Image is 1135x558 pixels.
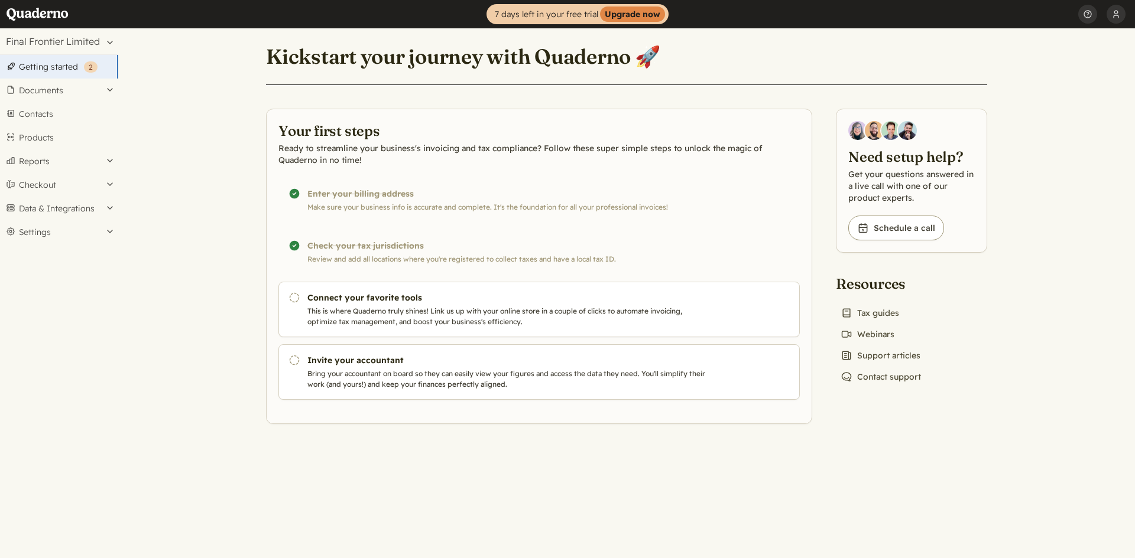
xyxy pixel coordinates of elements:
a: Schedule a call [848,216,944,240]
h3: Invite your accountant [307,354,711,366]
p: Get your questions answered in a live call with one of our product experts. [848,168,975,204]
a: 7 days left in your free trialUpgrade now [487,4,669,24]
img: Jairo Fumero, Account Executive at Quaderno [865,121,884,140]
a: Invite your accountant Bring your accountant on board so they can easily view your figures and ac... [278,344,800,400]
a: Support articles [836,347,925,364]
a: Connect your favorite tools This is where Quaderno truly shines! Link us up with your online stor... [278,282,800,337]
h2: Need setup help? [848,147,975,166]
h2: Resources [836,274,926,293]
p: This is where Quaderno truly shines! Link us up with your online store in a couple of clicks to a... [307,306,711,327]
h3: Connect your favorite tools [307,292,711,304]
img: Ivo Oltmans, Business Developer at Quaderno [881,121,900,140]
a: Webinars [836,326,899,342]
p: Bring your accountant on board so they can easily view your figures and access the data they need... [307,368,711,390]
p: Ready to streamline your business's invoicing and tax compliance? Follow these super simple steps... [278,142,800,166]
img: Diana Carrasco, Account Executive at Quaderno [848,121,867,140]
span: 2 [89,63,93,71]
strong: Upgrade now [600,6,665,22]
img: Javier Rubio, DevRel at Quaderno [898,121,917,140]
a: Contact support [836,368,926,385]
a: Tax guides [836,305,904,321]
h1: Kickstart your journey with Quaderno 🚀 [266,44,660,70]
h2: Your first steps [278,121,800,140]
